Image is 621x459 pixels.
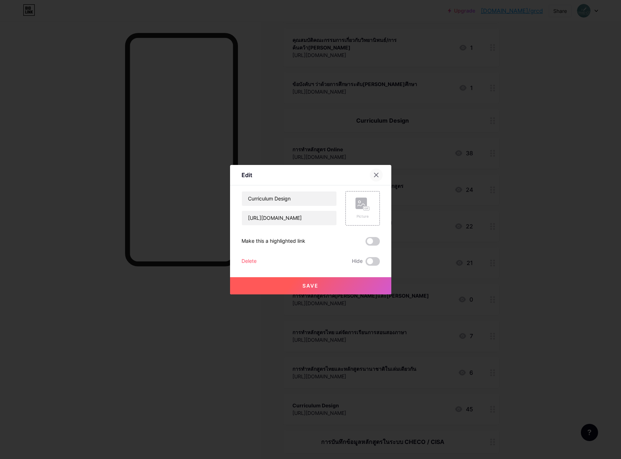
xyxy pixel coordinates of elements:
[242,237,305,246] div: Make this a highlighted link
[355,214,370,219] div: Picture
[242,257,257,266] div: Delete
[242,211,336,225] input: URL
[242,191,336,206] input: Title
[242,171,252,179] div: Edit
[230,277,391,294] button: Save
[302,283,319,289] span: Save
[352,257,363,266] span: Hide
